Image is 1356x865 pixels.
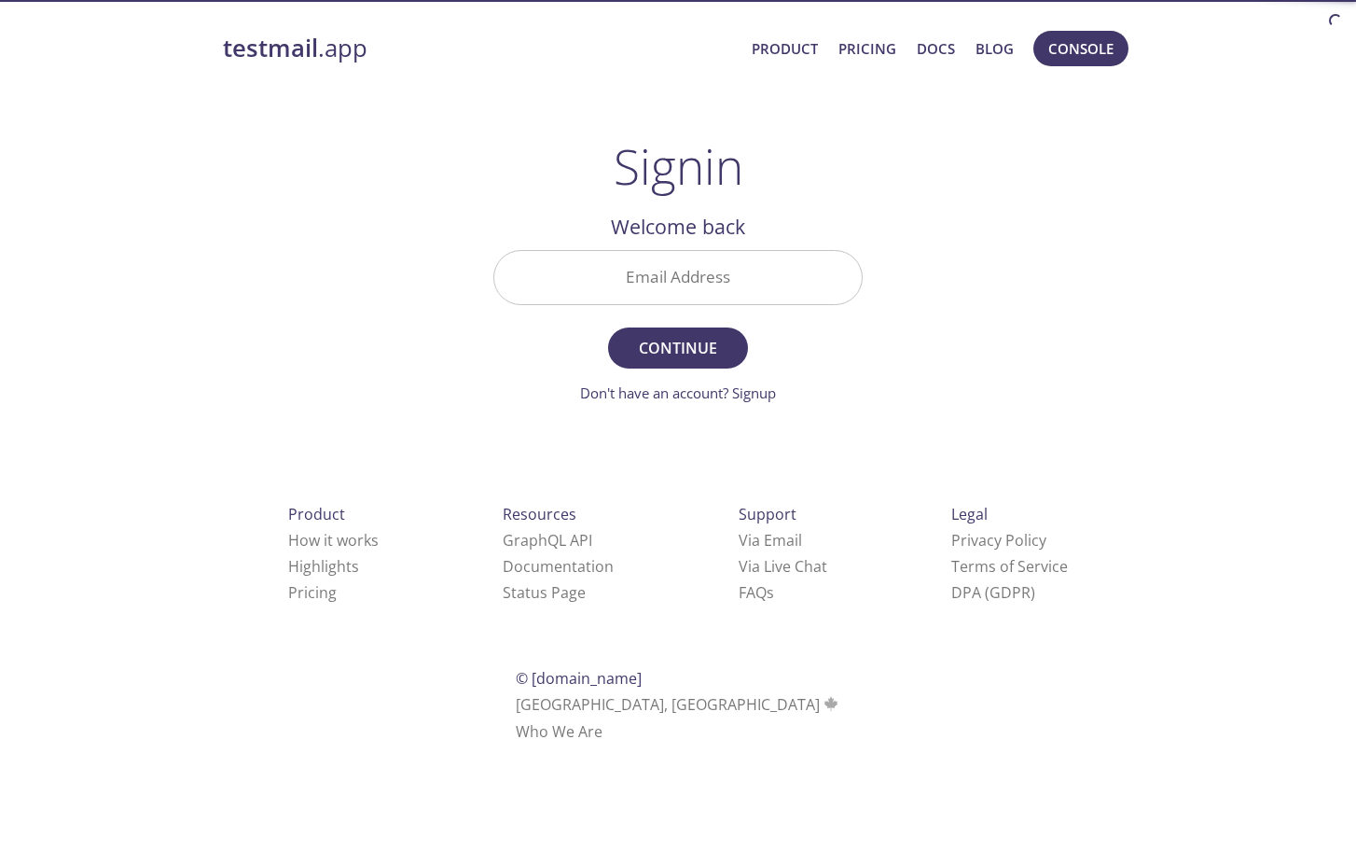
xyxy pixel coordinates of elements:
[975,36,1014,61] a: Blog
[629,335,727,361] span: Continue
[288,530,379,551] a: How it works
[752,36,818,61] a: Product
[516,721,602,742] a: Who We Are
[1033,31,1128,66] button: Console
[838,36,896,61] a: Pricing
[580,384,776,402] a: Don't have an account? Signup
[223,33,737,64] a: testmail.app
[767,582,774,603] span: s
[951,530,1046,551] a: Privacy Policy
[503,582,586,603] a: Status Page
[739,556,827,577] a: Via Live Chat
[739,582,774,603] a: FAQ
[503,556,614,577] a: Documentation
[951,504,988,524] span: Legal
[503,530,592,551] a: GraphQL API
[951,556,1068,577] a: Terms of Service
[917,36,955,61] a: Docs
[516,668,642,689] span: © [DOMAIN_NAME]
[516,694,841,715] span: [GEOGRAPHIC_DATA], [GEOGRAPHIC_DATA]
[223,32,318,64] strong: testmail
[288,582,337,603] a: Pricing
[503,504,576,524] span: Resources
[614,138,743,194] h1: Signin
[739,504,796,524] span: Support
[493,211,863,243] h2: Welcome back
[288,504,345,524] span: Product
[1048,36,1114,61] span: Console
[608,328,748,369] button: Continue
[739,530,802,551] a: Via Email
[951,582,1035,603] a: DPA (GDPR)
[288,556,359,577] a: Highlights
